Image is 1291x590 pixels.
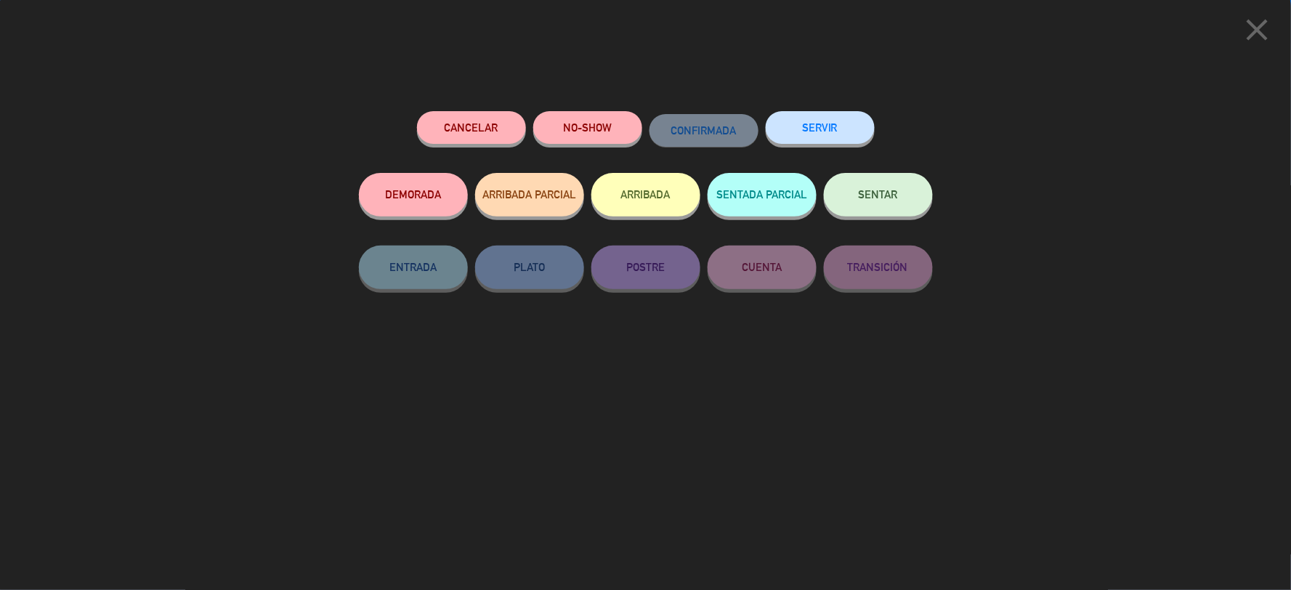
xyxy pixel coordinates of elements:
[482,188,576,201] span: ARRIBADA PARCIAL
[859,188,898,201] span: SENTAR
[824,173,933,217] button: SENTAR
[591,246,700,289] button: POSTRE
[1235,11,1280,54] button: close
[475,246,584,289] button: PLATO
[671,124,737,137] span: CONFIRMADA
[417,111,526,144] button: Cancelar
[708,246,817,289] button: CUENTA
[708,173,817,217] button: SENTADA PARCIAL
[766,111,875,144] button: SERVIR
[533,111,642,144] button: NO-SHOW
[359,246,468,289] button: ENTRADA
[475,173,584,217] button: ARRIBADA PARCIAL
[1239,12,1276,48] i: close
[649,114,758,147] button: CONFIRMADA
[359,173,468,217] button: DEMORADA
[824,246,933,289] button: TRANSICIÓN
[591,173,700,217] button: ARRIBADA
